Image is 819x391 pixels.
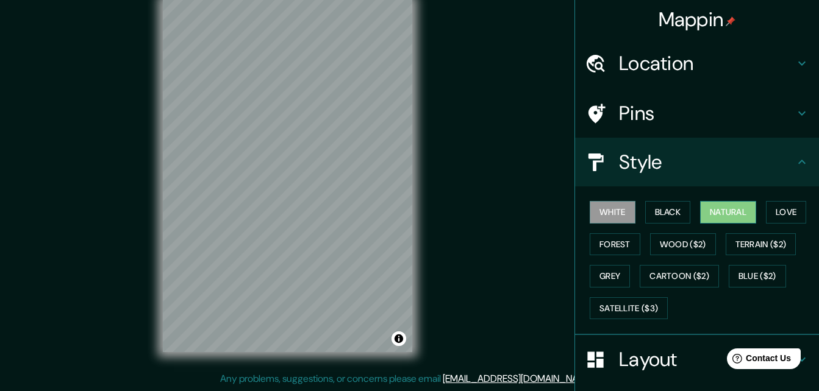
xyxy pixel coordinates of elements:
[619,51,795,76] h4: Location
[729,265,786,287] button: Blue ($2)
[726,16,735,26] img: pin-icon.png
[645,201,691,224] button: Black
[443,372,593,385] a: [EMAIL_ADDRESS][DOMAIN_NAME]
[575,335,819,384] div: Layout
[392,331,406,346] button: Toggle attribution
[590,297,668,320] button: Satellite ($3)
[640,265,719,287] button: Cartoon ($2)
[590,265,630,287] button: Grey
[619,150,795,174] h4: Style
[590,201,635,224] button: White
[575,138,819,186] div: Style
[619,347,795,372] h4: Layout
[700,201,756,224] button: Natural
[726,233,796,256] button: Terrain ($2)
[619,101,795,125] h4: Pins
[220,372,595,386] p: Any problems, suggestions, or concerns please email .
[575,39,819,88] div: Location
[710,343,806,378] iframe: Help widget launcher
[650,233,716,256] button: Wood ($2)
[766,201,806,224] button: Love
[659,7,736,32] h4: Mappin
[590,233,640,256] button: Forest
[575,89,819,138] div: Pins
